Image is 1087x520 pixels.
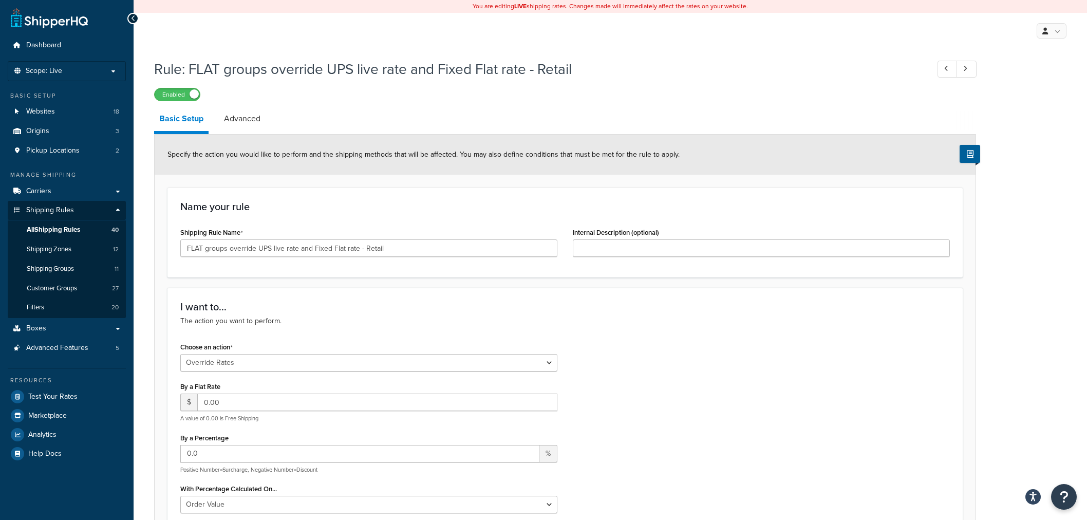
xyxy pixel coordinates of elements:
span: Filters [27,303,44,312]
span: Marketplace [28,412,67,420]
button: Show Help Docs [960,145,980,163]
button: Open Resource Center [1051,484,1077,510]
span: Scope: Live [26,67,62,76]
span: $ [180,394,197,411]
span: Advanced Features [26,344,88,352]
p: Positive Number=Surcharge, Negative Number=Discount [180,466,557,474]
span: 20 [111,303,119,312]
a: Boxes [8,319,126,338]
span: Boxes [26,324,46,333]
span: 3 [116,127,119,136]
a: Previous Record [938,61,958,78]
span: Shipping Zones [27,245,71,254]
li: Advanced Features [8,339,126,358]
a: Carriers [8,182,126,201]
span: Websites [26,107,55,116]
p: The action you want to perform. [180,315,950,327]
span: % [539,445,557,462]
span: 12 [113,245,119,254]
a: Marketplace [8,406,126,425]
li: Shipping Rules [8,201,126,318]
li: Shipping Groups [8,259,126,278]
h1: Rule: FLAT groups override UPS live rate and Fixed Flat rate - Retail [154,59,919,79]
a: Advanced Features5 [8,339,126,358]
h3: I want to... [180,301,950,312]
b: LIVE [514,2,527,11]
span: Specify the action you would like to perform and the shipping methods that will be affected. You ... [167,149,680,160]
a: Origins3 [8,122,126,141]
a: Pickup Locations2 [8,141,126,160]
span: 2 [116,146,119,155]
a: Shipping Zones12 [8,240,126,259]
a: Help Docs [8,444,126,463]
span: Customer Groups [27,284,77,293]
a: Filters20 [8,298,126,317]
li: Filters [8,298,126,317]
label: Enabled [155,88,200,101]
div: Resources [8,376,126,385]
span: Origins [26,127,49,136]
span: Shipping Groups [27,265,74,273]
span: Test Your Rates [28,393,78,401]
label: Choose an action [180,343,233,351]
li: Pickup Locations [8,141,126,160]
a: Shipping Groups11 [8,259,126,278]
span: Pickup Locations [26,146,80,155]
a: AllShipping Rules40 [8,220,126,239]
a: Customer Groups27 [8,279,126,298]
a: Analytics [8,425,126,444]
span: 18 [114,107,119,116]
li: Origins [8,122,126,141]
label: Shipping Rule Name [180,229,243,237]
div: Basic Setup [8,91,126,100]
span: 27 [112,284,119,293]
h3: Name your rule [180,201,950,212]
span: 40 [111,226,119,234]
div: Manage Shipping [8,171,126,179]
a: Next Record [957,61,977,78]
span: Shipping Rules [26,206,74,215]
p: A value of 0.00 is Free Shipping [180,415,557,422]
li: Websites [8,102,126,121]
label: By a Flat Rate [180,383,220,391]
span: Analytics [28,431,57,439]
span: 11 [115,265,119,273]
span: All Shipping Rules [27,226,80,234]
span: 5 [116,344,119,352]
li: Customer Groups [8,279,126,298]
a: Shipping Rules [8,201,126,220]
a: Advanced [219,106,266,131]
li: Shipping Zones [8,240,126,259]
span: Dashboard [26,41,61,50]
span: Help Docs [28,450,62,458]
a: Websites18 [8,102,126,121]
a: Basic Setup [154,106,209,134]
span: Carriers [26,187,51,196]
a: Test Your Rates [8,387,126,406]
a: Dashboard [8,36,126,55]
label: With Percentage Calculated On... [180,485,277,493]
label: Internal Description (optional) [573,229,659,236]
label: By a Percentage [180,434,229,442]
